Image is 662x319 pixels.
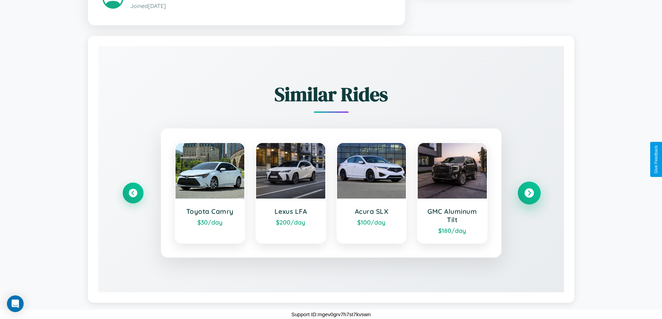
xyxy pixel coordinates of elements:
[7,295,24,312] div: Open Intercom Messenger
[425,227,480,234] div: $ 180 /day
[291,310,370,319] p: Support ID: mgev0grv7h7st7kvswn
[263,207,318,216] h3: Lexus LFA
[417,142,488,244] a: GMC Aluminum Tilt$180/day
[344,207,399,216] h3: Acura SLX
[263,218,318,226] div: $ 200 /day
[255,142,326,244] a: Lexus LFA$200/day
[654,145,659,174] div: Give Feedback
[175,142,245,244] a: Toyota Camry$30/day
[182,218,238,226] div: $ 30 /day
[182,207,238,216] h3: Toyota Camry
[336,142,407,244] a: Acura SLX$100/day
[425,207,480,224] h3: GMC Aluminum Tilt
[344,218,399,226] div: $ 100 /day
[130,1,391,11] p: Joined [DATE]
[123,81,540,108] h2: Similar Rides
